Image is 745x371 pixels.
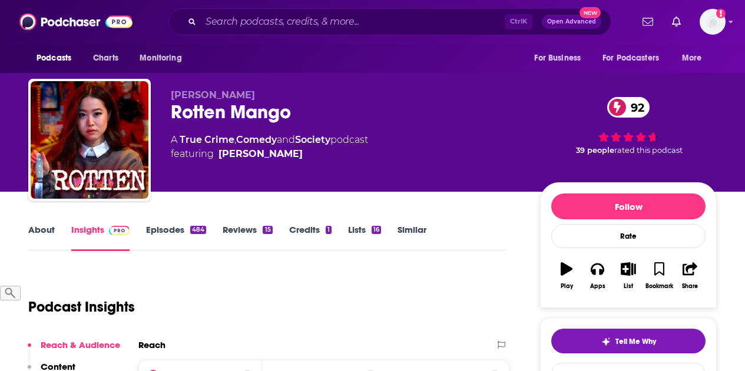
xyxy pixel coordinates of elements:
[19,11,133,33] img: Podchaser - Follow, Share and Rate Podcasts
[263,226,272,234] div: 15
[326,226,332,234] div: 1
[28,224,55,251] a: About
[37,50,71,66] span: Podcasts
[171,147,368,161] span: featuring
[295,134,330,145] a: Society
[576,146,614,155] span: 39 people
[644,255,674,297] button: Bookmark
[613,255,644,297] button: List
[675,255,706,297] button: Share
[109,226,130,235] img: Podchaser Pro
[595,47,676,69] button: open menu
[674,47,717,69] button: open menu
[602,50,659,66] span: For Podcasters
[551,329,706,353] button: tell me why sparkleTell Me Why
[645,283,673,290] div: Bookmark
[682,50,702,66] span: More
[223,224,272,251] a: Reviews15
[582,255,612,297] button: Apps
[526,47,595,69] button: open menu
[534,50,581,66] span: For Business
[561,283,573,290] div: Play
[716,9,726,18] svg: Add a profile image
[85,47,125,69] a: Charts
[138,339,165,350] h2: Reach
[140,50,181,66] span: Monitoring
[93,50,118,66] span: Charts
[218,147,303,161] a: Stephanie Soo
[619,97,650,118] span: 92
[700,9,726,35] span: Logged in as mmjamo
[168,8,611,35] div: Search podcasts, credits, & more...
[542,15,601,29] button: Open AdvancedNew
[131,47,197,69] button: open menu
[236,134,277,145] a: Comedy
[289,224,332,251] a: Credits1
[190,226,206,234] div: 484
[580,7,601,18] span: New
[28,339,120,361] button: Reach & Audience
[234,134,236,145] span: ,
[547,19,596,25] span: Open Advanced
[28,47,87,69] button: open menu
[551,224,706,248] div: Rate
[638,12,658,32] a: Show notifications dropdown
[601,337,611,346] img: tell me why sparkle
[171,89,255,101] span: [PERSON_NAME]
[41,339,120,350] p: Reach & Audience
[348,224,381,251] a: Lists16
[372,226,381,234] div: 16
[705,331,733,359] iframe: Intercom live chat
[171,133,368,161] div: A podcast
[71,224,130,251] a: InsightsPodchaser Pro
[505,14,532,29] span: Ctrl K
[180,134,234,145] a: True Crime
[551,193,706,219] button: Follow
[551,255,582,297] button: Play
[398,224,426,251] a: Similar
[146,224,206,251] a: Episodes484
[277,134,295,145] span: and
[28,298,135,316] h1: Podcast Insights
[682,283,698,290] div: Share
[590,283,605,290] div: Apps
[700,9,726,35] img: User Profile
[614,146,683,155] span: rated this podcast
[667,12,686,32] a: Show notifications dropdown
[624,283,633,290] div: List
[700,9,726,35] button: Show profile menu
[615,337,656,346] span: Tell Me Why
[201,12,505,31] input: Search podcasts, credits, & more...
[607,97,650,118] a: 92
[540,89,717,162] div: 92 39 peoplerated this podcast
[31,81,148,199] img: Rotten Mango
